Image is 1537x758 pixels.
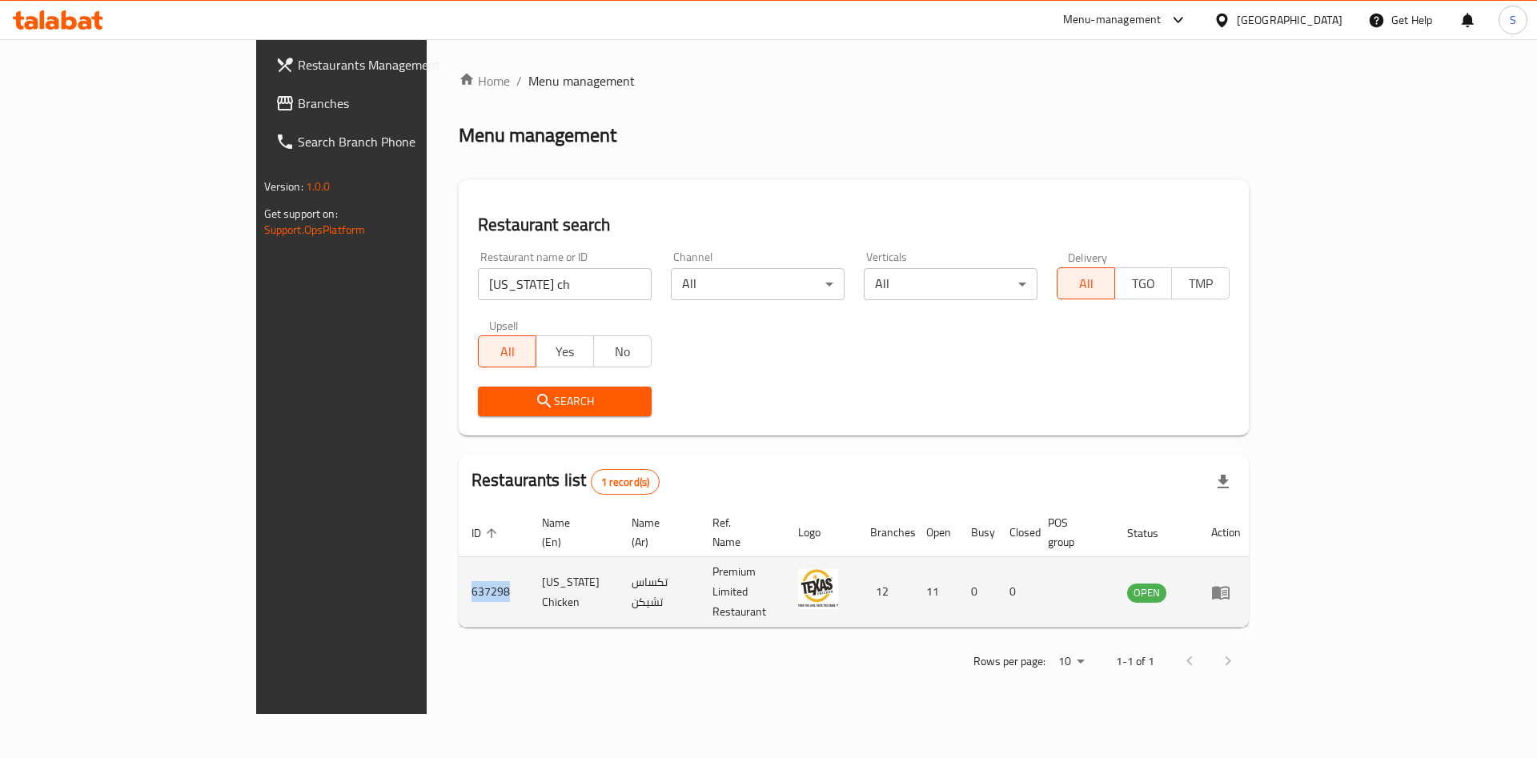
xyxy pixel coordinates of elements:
h2: Restaurant search [478,213,1230,237]
th: Logo [785,508,857,557]
div: Menu-management [1063,10,1162,30]
label: Upsell [489,319,519,331]
div: All [671,268,845,300]
div: OPEN [1127,584,1166,603]
span: S [1510,11,1516,29]
span: 1 record(s) [592,475,660,490]
span: All [1064,272,1109,295]
span: POS group [1048,513,1095,551]
span: Search [491,391,639,411]
span: All [485,340,530,363]
span: Restaurants Management [298,55,500,74]
span: ID [472,523,502,543]
th: Busy [958,508,997,557]
span: OPEN [1127,584,1166,602]
img: Texas Chicken [798,569,838,609]
nav: breadcrumb [459,71,1249,90]
h2: Restaurants list [472,468,660,495]
button: TGO [1114,267,1173,299]
table: enhanced table [459,508,1254,628]
button: TMP [1171,267,1230,299]
span: Get support on: [264,203,338,224]
span: Status [1127,523,1179,543]
label: Delivery [1068,251,1108,263]
button: Yes [536,335,594,367]
span: No [600,340,645,363]
td: 0 [958,557,997,628]
button: All [478,335,536,367]
span: Menu management [528,71,635,90]
div: [GEOGRAPHIC_DATA] [1237,11,1342,29]
div: All [864,268,1037,300]
td: تكساس تشيكن [619,557,700,628]
span: Branches [298,94,500,113]
div: Menu [1211,583,1241,602]
span: Name (En) [542,513,600,551]
td: Premium Limited Restaurant [700,557,785,628]
a: Search Branch Phone [263,122,513,161]
span: Name (Ar) [632,513,680,551]
th: Action [1198,508,1254,557]
p: Rows per page: [973,652,1045,672]
a: Support.OpsPlatform [264,219,366,240]
th: Closed [997,508,1035,557]
a: Branches [263,84,513,122]
th: Branches [857,508,913,557]
div: Export file [1204,463,1242,501]
button: All [1057,267,1115,299]
span: Yes [543,340,588,363]
button: Search [478,387,652,416]
input: Search for restaurant name or ID.. [478,268,652,300]
span: Search Branch Phone [298,132,500,151]
td: 11 [913,557,958,628]
a: Restaurants Management [263,46,513,84]
p: 1-1 of 1 [1116,652,1154,672]
div: Rows per page: [1052,650,1090,674]
li: / [516,71,522,90]
td: 0 [997,557,1035,628]
span: TMP [1178,272,1223,295]
td: 12 [857,557,913,628]
div: Total records count [591,469,660,495]
button: No [593,335,652,367]
th: Open [913,508,958,557]
h2: Menu management [459,122,616,148]
span: 1.0.0 [306,176,331,197]
span: Version: [264,176,303,197]
td: [US_STATE] Chicken [529,557,619,628]
span: Ref. Name [712,513,766,551]
span: TGO [1122,272,1166,295]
